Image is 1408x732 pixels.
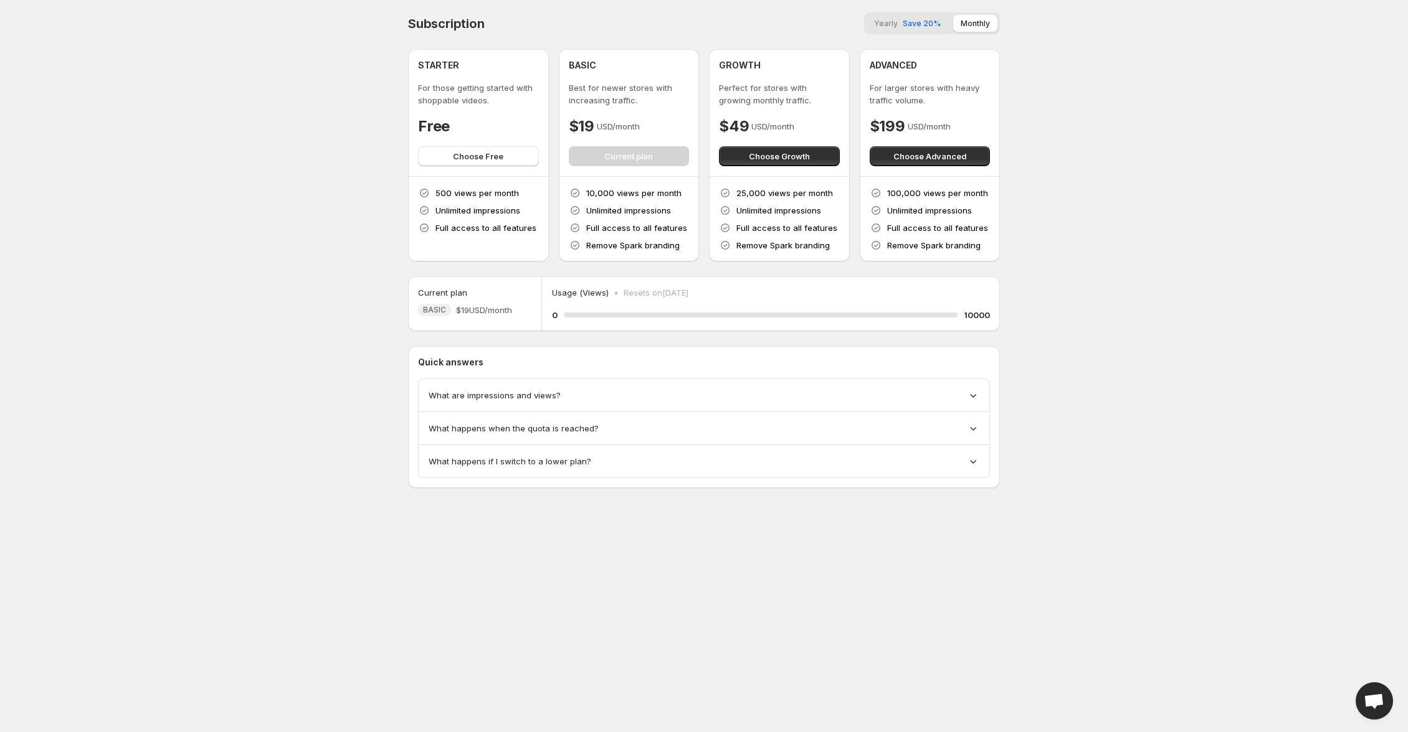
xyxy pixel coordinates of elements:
[887,239,981,251] p: Remove Spark branding
[586,204,671,217] p: Unlimited impressions
[1356,682,1393,720] a: Open chat
[418,82,539,106] p: For those getting started with shoppable videos.
[429,422,599,434] span: What happens when the quota is reached?
[429,389,561,401] span: What are impressions and views?
[569,59,596,72] h4: BASIC
[418,146,539,166] button: Choose Free
[586,222,687,234] p: Full access to all features
[624,286,688,299] p: Resets on [DATE]
[586,239,680,251] p: Remove Spark branding
[870,116,905,136] h4: $199
[719,116,749,136] h4: $49
[435,187,519,199] p: 500 views per month
[736,239,830,251] p: Remove Spark branding
[867,15,948,32] button: YearlySave 20%
[874,19,898,28] span: Yearly
[964,309,990,321] h5: 10000
[719,146,840,166] button: Choose Growth
[429,455,591,467] span: What happens if I switch to a lower plan?
[435,204,520,217] p: Unlimited impressions
[418,59,459,72] h4: STARTER
[719,59,761,72] h4: GROWTH
[736,187,833,199] p: 25,000 views per month
[736,204,821,217] p: Unlimited impressions
[903,19,941,28] span: Save 20%
[435,222,536,234] p: Full access to all features
[719,82,840,106] p: Perfect for stores with growing monthly traffic.
[418,286,467,299] h5: Current plan
[614,286,619,299] p: •
[552,286,609,299] p: Usage (Views)
[908,120,951,133] p: USD/month
[423,305,446,315] span: BASIC
[887,222,988,234] p: Full access to all features
[870,146,991,166] button: Choose Advanced
[453,150,503,162] span: Choose Free
[893,150,966,162] span: Choose Advanced
[953,15,997,32] button: Monthly
[418,356,990,368] p: Quick answers
[887,204,972,217] p: Unlimited impressions
[751,120,794,133] p: USD/month
[586,187,682,199] p: 10,000 views per month
[870,59,917,72] h4: ADVANCED
[887,187,988,199] p: 100,000 views per month
[749,150,810,162] span: Choose Growth
[408,16,485,31] h4: Subscription
[418,116,450,136] h4: Free
[569,82,690,106] p: Best for newer stores with increasing traffic.
[569,116,594,136] h4: $19
[597,120,640,133] p: USD/month
[552,309,558,321] h5: 0
[736,222,837,234] p: Full access to all features
[870,82,991,106] p: For larger stores with heavy traffic volume.
[456,304,512,316] span: $19 USD/month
